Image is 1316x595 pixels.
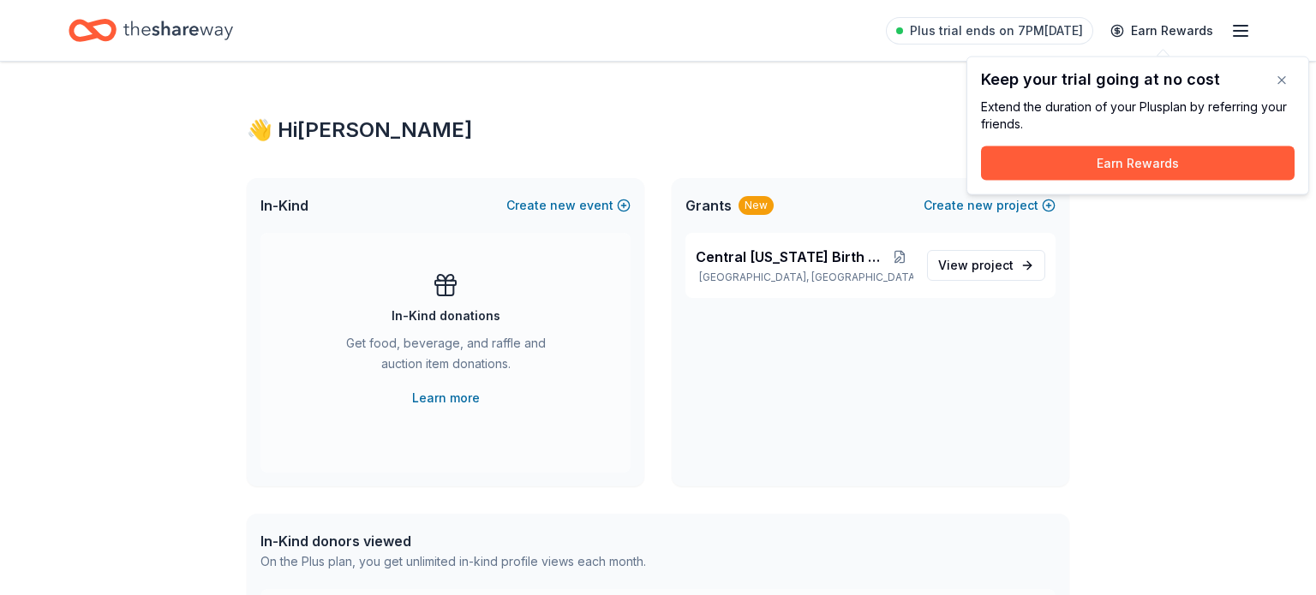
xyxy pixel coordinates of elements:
div: New [739,196,774,215]
div: Extend the duration of your Plus plan by referring your friends. [981,98,1295,133]
div: Keep your trial going at no cost [981,71,1295,88]
div: 👋 Hi [PERSON_NAME] [247,116,1069,144]
span: In-Kind [260,195,308,216]
button: Earn Rewards [981,146,1295,181]
a: View project [927,250,1045,281]
a: Earn Rewards [1100,15,1223,46]
button: Createnewproject [924,195,1056,216]
a: Home [69,10,233,51]
div: In-Kind donors viewed [260,531,646,551]
a: Plus trial ends on 7PM[DATE] [886,17,1093,45]
button: Createnewevent [506,195,631,216]
div: In-Kind donations [392,306,500,326]
span: project [972,258,1014,272]
span: new [967,195,993,216]
div: On the Plus plan, you get unlimited in-kind profile views each month. [260,551,646,572]
p: [GEOGRAPHIC_DATA], [GEOGRAPHIC_DATA] [696,271,913,284]
span: Plus trial ends on 7PM[DATE] [910,21,1083,41]
div: Get food, beverage, and raffle and auction item donations. [329,333,562,381]
span: new [550,195,576,216]
span: View [938,255,1014,276]
a: Learn more [412,388,480,408]
span: Central [US_STATE] Birth Network [696,247,885,267]
span: Grants [685,195,732,216]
